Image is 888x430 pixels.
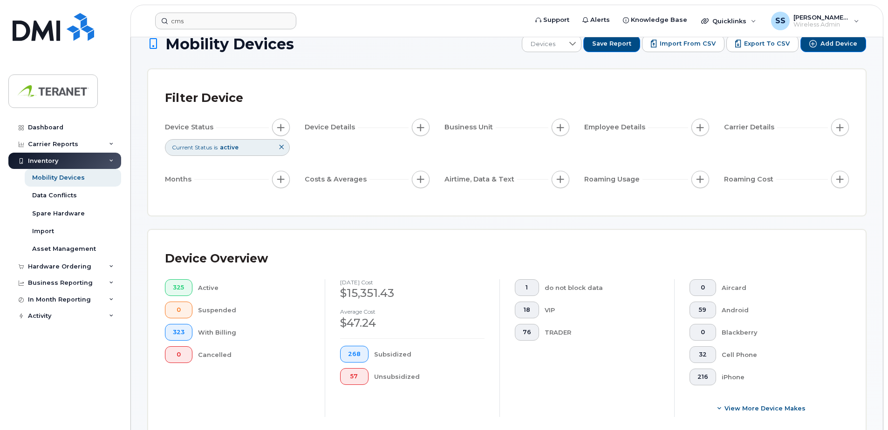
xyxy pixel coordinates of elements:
[515,324,539,341] button: 76
[724,122,777,132] span: Carrier Details
[583,35,640,52] button: Save Report
[545,279,660,296] div: do not block data
[793,21,849,28] span: Wireless Admin
[690,346,716,363] button: 32
[616,11,694,29] a: Knowledge Base
[515,302,539,318] button: 18
[444,175,517,184] span: Airtime, Data & Text
[523,306,531,314] span: 18
[305,122,358,132] span: Device Details
[793,13,849,21] span: [PERSON_NAME] [PERSON_NAME]
[220,144,239,151] span: active
[576,11,616,29] a: Alerts
[165,346,192,363] button: 0
[340,279,485,285] h4: [DATE] cost
[340,315,485,331] div: $47.24
[348,350,361,358] span: 268
[584,122,648,132] span: Employee Details
[165,279,192,296] button: 325
[348,373,361,380] span: 57
[198,302,310,318] div: Suspended
[522,36,564,53] span: Devices
[642,35,724,52] button: Import from CSV
[214,143,218,151] span: is
[722,324,834,341] div: Blackberry
[374,368,485,385] div: Unsubsidized
[374,346,485,363] div: Subsidized
[198,279,310,296] div: Active
[173,351,184,358] span: 0
[726,35,799,52] button: Export to CSV
[660,40,716,48] span: Import from CSV
[543,15,569,25] span: Support
[305,175,369,184] span: Costs & Averages
[820,40,857,48] span: Add Device
[340,309,485,315] h4: Average cost
[697,373,708,381] span: 216
[712,17,746,25] span: Quicklinks
[545,324,660,341] div: TRADER
[800,35,866,52] button: Add Device
[744,40,790,48] span: Export to CSV
[529,11,576,29] a: Support
[722,302,834,318] div: Android
[697,306,708,314] span: 59
[165,247,268,271] div: Device Overview
[545,302,660,318] div: VIP
[523,329,531,336] span: 76
[690,279,716,296] button: 0
[722,369,834,385] div: iPhone
[173,306,184,314] span: 0
[340,368,369,385] button: 57
[722,279,834,296] div: Aircard
[165,122,216,132] span: Device Status
[631,15,687,25] span: Knowledge Base
[340,346,369,363] button: 268
[515,279,539,296] button: 1
[165,302,192,318] button: 0
[724,404,806,413] span: View More Device Makes
[765,12,866,30] div: Shruthi Suresh
[590,15,610,25] span: Alerts
[697,284,708,291] span: 0
[173,284,184,291] span: 325
[173,329,184,336] span: 323
[155,13,296,29] input: Find something...
[198,324,310,341] div: With Billing
[172,143,212,151] span: Current Status
[165,175,194,184] span: Months
[697,351,708,358] span: 32
[690,302,716,318] button: 59
[165,36,294,52] span: Mobility Devices
[695,12,763,30] div: Quicklinks
[165,86,243,110] div: Filter Device
[690,400,834,417] button: View More Device Makes
[722,346,834,363] div: Cell Phone
[697,329,708,336] span: 0
[523,284,531,291] span: 1
[165,324,192,341] button: 323
[592,40,631,48] span: Save Report
[340,285,485,301] div: $15,351.43
[198,346,310,363] div: Cancelled
[724,175,776,184] span: Roaming Cost
[444,122,496,132] span: Business Unit
[690,324,716,341] button: 0
[690,369,716,385] button: 216
[775,15,786,27] span: SS
[584,175,642,184] span: Roaming Usage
